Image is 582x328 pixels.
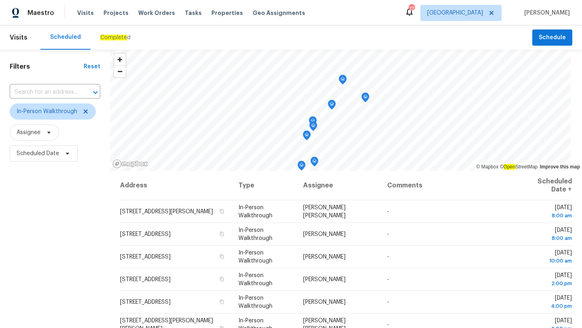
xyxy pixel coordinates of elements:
div: Scheduled [50,33,81,41]
span: - [387,209,389,214]
th: Type [232,171,296,200]
a: Mapbox [477,164,499,170]
th: Assignee [297,171,381,200]
span: Scheduled Date [17,149,59,158]
button: Open [90,87,101,98]
span: In-Person Walkthrough [238,205,272,219]
span: - [387,322,389,328]
span: Work Orders [138,9,175,17]
div: 10:00 am [523,257,572,265]
span: In-Person Walkthrough [238,295,272,309]
div: d [100,34,131,42]
button: Copy Address [218,275,226,283]
div: 4:00 pm [523,302,572,310]
span: - [387,231,389,237]
span: Schedule [539,33,566,43]
span: Assignee [17,128,40,137]
div: Map marker [303,130,311,143]
button: Zoom in [114,54,126,65]
span: [DATE] [523,295,572,310]
th: Address [120,171,232,200]
span: Visits [77,9,94,17]
span: [STREET_ADDRESS] [120,277,171,282]
th: Scheduled Date ↑ [517,171,572,200]
span: Maestro [27,9,54,17]
button: Copy Address [218,208,226,215]
div: Map marker [309,116,317,129]
span: [GEOGRAPHIC_DATA] [427,9,483,17]
span: [DATE] [523,273,572,288]
ah_el_jm_1744037177693: Complete [100,35,127,40]
button: Schedule [532,29,572,46]
th: Comments [381,171,517,200]
span: [PERSON_NAME] [303,231,346,237]
span: In-Person Walkthrough [238,227,272,241]
span: Zoom out [114,66,126,77]
div: 2:00 pm [523,280,572,288]
input: Search for an address... [10,86,78,99]
span: Projects [103,9,129,17]
span: [DATE] [523,227,572,242]
span: [PERSON_NAME] [PERSON_NAME] [303,205,346,219]
span: [PERSON_NAME] [303,254,346,260]
span: - [387,299,389,305]
div: Map marker [328,100,336,112]
div: 8:00 am [523,212,572,220]
ah_el_jm_1744035306855: Open [504,164,515,170]
h1: Filters [10,63,84,71]
span: In-Person Walkthrough [238,250,272,264]
span: [PERSON_NAME] [303,299,346,305]
button: Copy Address [218,253,226,260]
div: Map marker [309,121,317,134]
span: [STREET_ADDRESS] [120,299,171,305]
span: [STREET_ADDRESS] [120,231,171,237]
div: Map marker [310,157,318,169]
button: Copy Address [218,230,226,238]
span: Geo Assignments [253,9,305,17]
div: Map marker [361,93,369,105]
span: - [387,254,389,260]
a: Improve this map [540,164,580,170]
span: [PERSON_NAME] [303,277,346,282]
span: Properties [211,9,243,17]
div: Map marker [297,161,306,173]
span: [DATE] [523,205,572,220]
span: Tasks [185,10,202,16]
span: [STREET_ADDRESS][PERSON_NAME] [120,209,213,214]
a: Mapbox homepage [112,159,148,168]
div: 8:00 am [523,234,572,242]
span: [PERSON_NAME] [521,9,570,17]
span: In-Person Walkthrough [238,273,272,286]
div: 17 [409,5,414,13]
span: In-Person Walkthrough [17,107,77,116]
span: [DATE] [523,250,572,265]
span: [STREET_ADDRESS] [120,254,171,260]
div: Reset [84,63,100,71]
button: Copy Address [218,298,226,305]
span: - [387,277,389,282]
canvas: Map [110,50,571,171]
a: OpenStreetMap [500,164,538,170]
span: Visits [10,29,27,46]
div: Map marker [339,75,347,87]
button: Zoom out [114,65,126,77]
